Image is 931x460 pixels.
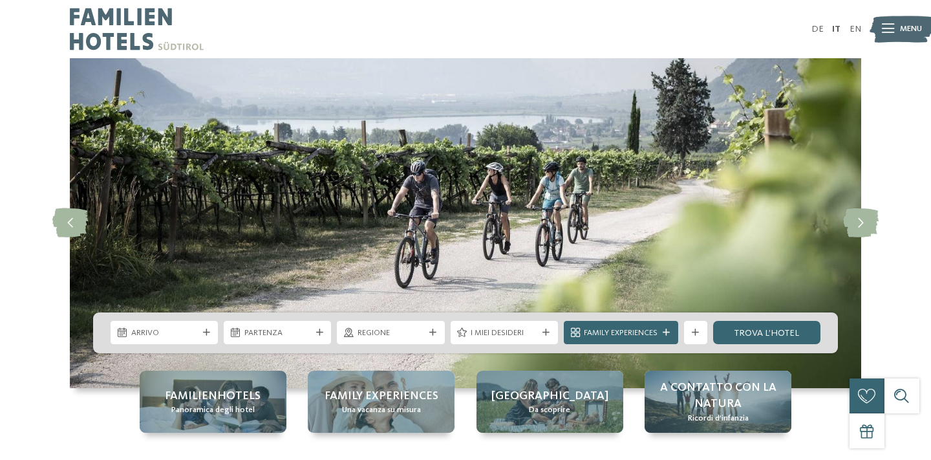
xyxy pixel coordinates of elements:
[656,380,780,412] span: A contatto con la natura
[811,25,824,34] a: DE
[165,388,261,404] span: Familienhotels
[325,388,438,404] span: Family experiences
[850,25,861,34] a: EN
[584,327,658,339] span: Family Experiences
[358,327,424,339] span: Regione
[645,371,791,433] a: Bolzano e dintorni: tutte le attrazioni da scoprire A contatto con la natura Ricordi d’infanzia
[471,327,537,339] span: I miei desideri
[244,327,311,339] span: Partenza
[70,58,861,388] img: Bolzano e dintorni: tutte le attrazioni da scoprire
[342,404,421,416] span: Una vacanza su misura
[171,404,255,416] span: Panoramica degli hotel
[131,327,198,339] span: Arrivo
[713,321,820,344] a: trova l’hotel
[832,25,840,34] a: IT
[308,371,455,433] a: Bolzano e dintorni: tutte le attrazioni da scoprire Family experiences Una vacanza su misura
[491,388,608,404] span: [GEOGRAPHIC_DATA]
[476,371,623,433] a: Bolzano e dintorni: tutte le attrazioni da scoprire [GEOGRAPHIC_DATA] Da scoprire
[140,371,286,433] a: Bolzano e dintorni: tutte le attrazioni da scoprire Familienhotels Panoramica degli hotel
[900,23,922,35] span: Menu
[529,404,570,416] span: Da scoprire
[688,413,749,424] span: Ricordi d’infanzia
